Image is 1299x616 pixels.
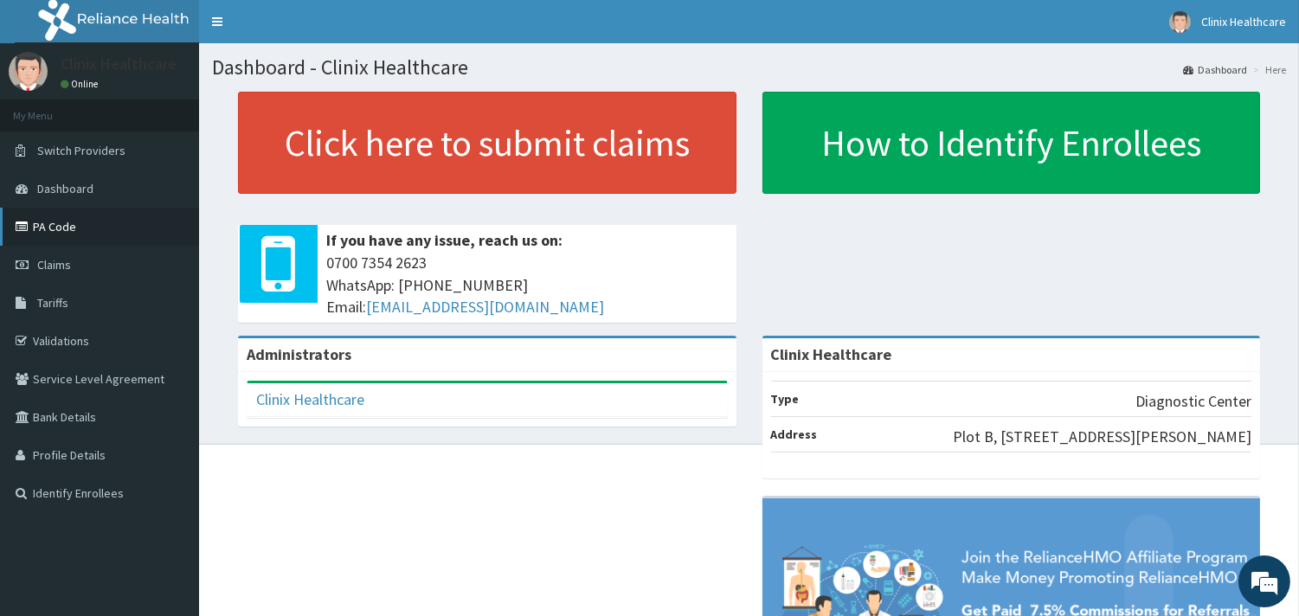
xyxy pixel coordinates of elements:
[1249,62,1286,77] li: Here
[212,56,1286,79] h1: Dashboard - Clinix Healthcare
[284,9,325,50] div: Minimize live chat window
[9,422,330,483] textarea: Type your message and hit 'Enter'
[762,92,1261,194] a: How to Identify Enrollees
[100,193,239,368] span: We're online!
[61,78,102,90] a: Online
[1169,11,1191,33] img: User Image
[326,230,563,250] b: If you have any issue, reach us on:
[37,143,125,158] span: Switch Providers
[238,92,736,194] a: Click here to submit claims
[37,295,68,311] span: Tariffs
[1201,14,1286,29] span: Clinix Healthcare
[1135,390,1251,413] p: Diagnostic Center
[61,56,177,72] p: Clinix Healthcare
[247,344,351,364] b: Administrators
[366,297,604,317] a: [EMAIL_ADDRESS][DOMAIN_NAME]
[1183,62,1247,77] a: Dashboard
[90,97,291,119] div: Chat with us now
[953,426,1251,448] p: Plot B, [STREET_ADDRESS][PERSON_NAME]
[771,391,800,407] b: Type
[32,87,70,130] img: d_794563401_company_1708531726252_794563401
[771,344,892,364] strong: Clinix Healthcare
[256,389,364,409] a: Clinix Healthcare
[326,252,728,318] span: 0700 7354 2623 WhatsApp: [PHONE_NUMBER] Email:
[9,52,48,91] img: User Image
[771,427,818,442] b: Address
[37,257,71,273] span: Claims
[37,181,93,196] span: Dashboard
